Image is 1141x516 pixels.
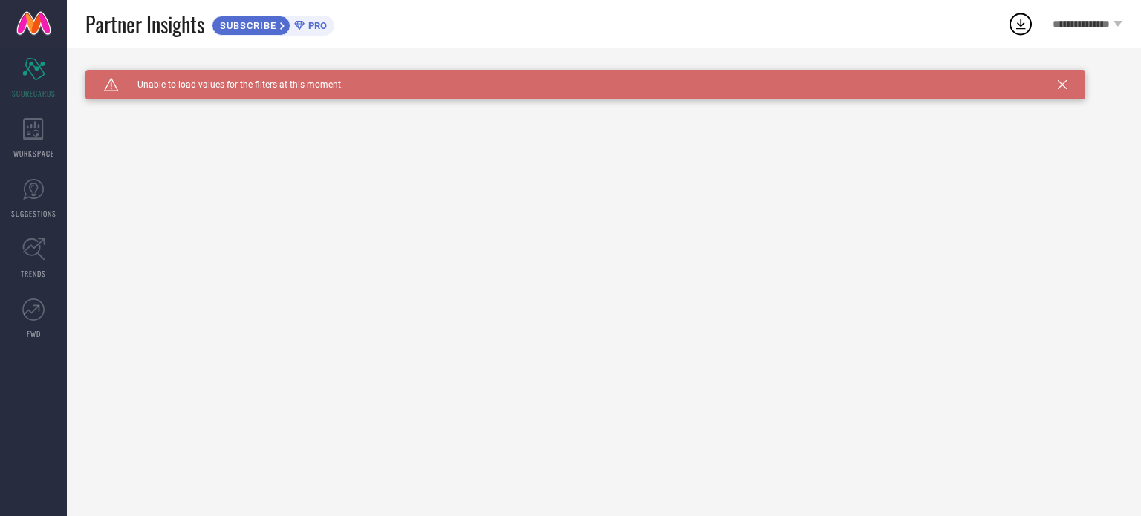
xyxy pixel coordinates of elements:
span: SCORECARDS [12,88,56,99]
span: TRENDS [21,268,46,279]
span: FWD [27,328,41,339]
span: PRO [305,20,327,31]
span: SUBSCRIBE [212,20,280,31]
span: WORKSPACE [13,148,54,159]
div: Unable to load filters at this moment. Please try later. [85,70,1122,82]
span: Partner Insights [85,9,204,39]
a: SUBSCRIBEPRO [212,12,334,36]
div: Open download list [1007,10,1034,37]
span: SUGGESTIONS [11,208,56,219]
span: Unable to load values for the filters at this moment. [119,79,343,90]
